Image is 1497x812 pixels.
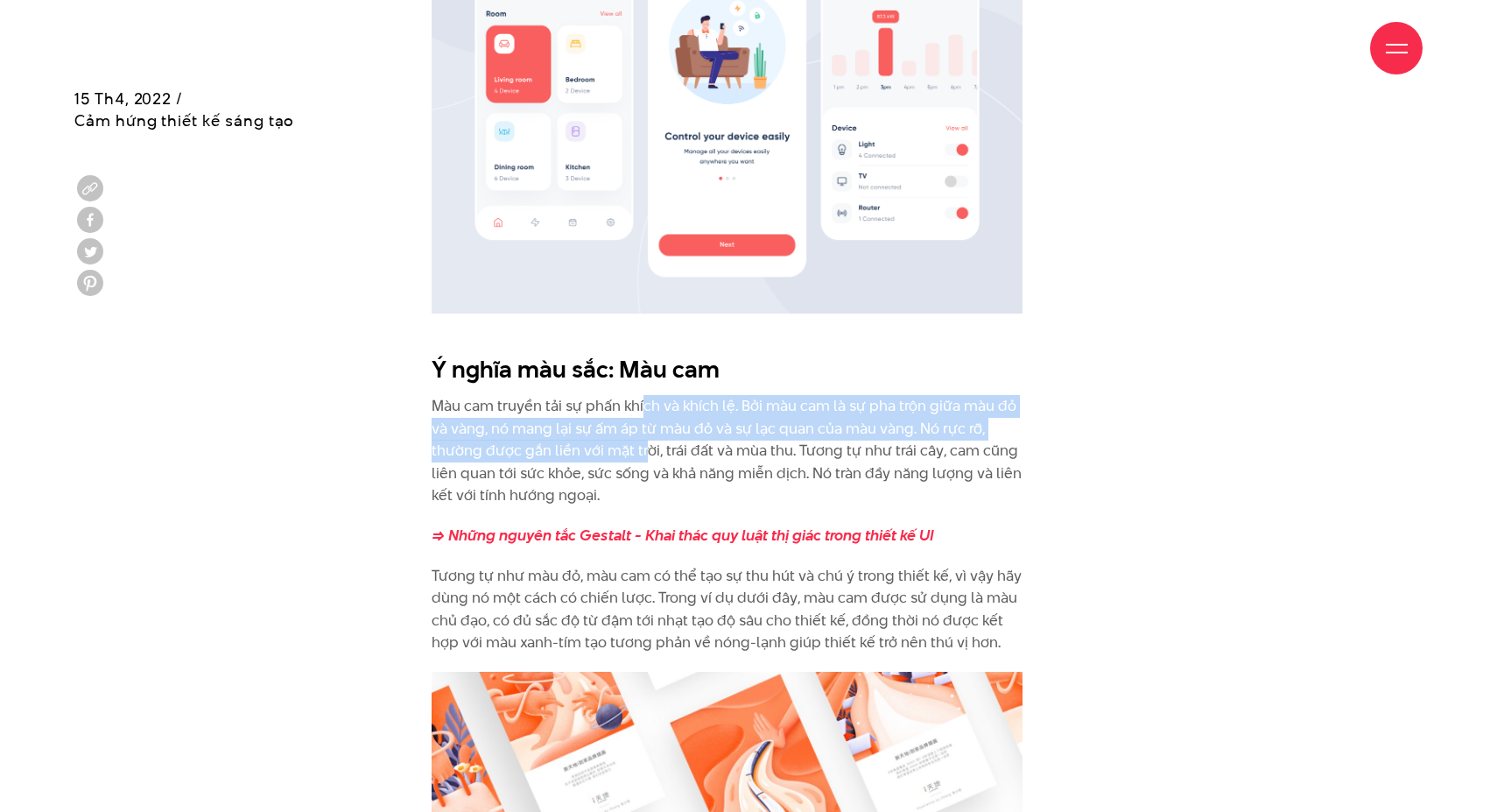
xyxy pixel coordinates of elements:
[74,88,294,131] span: 15 Th4, 2022 / Cảm hứng thiết kế sáng tạo
[432,565,1023,654] p: Tương tự như màu đỏ, màu cam có thể tạo sự thu hút và chú ý trong thiết kế, vì vậy hãy dùng nó mộ...
[432,395,1023,507] p: Màu cam truyền tải sự phấn khích và khích lệ. Bởi màu cam là sự pha trộn giữa màu đỏ và vàng, nó ...
[432,525,934,546] a: => Những nguyên tắc Gestalt - Khai thác quy luật thị giác trong thiết kế UI
[432,353,1023,386] h2: Ý nghĩa màu sắc: Màu cam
